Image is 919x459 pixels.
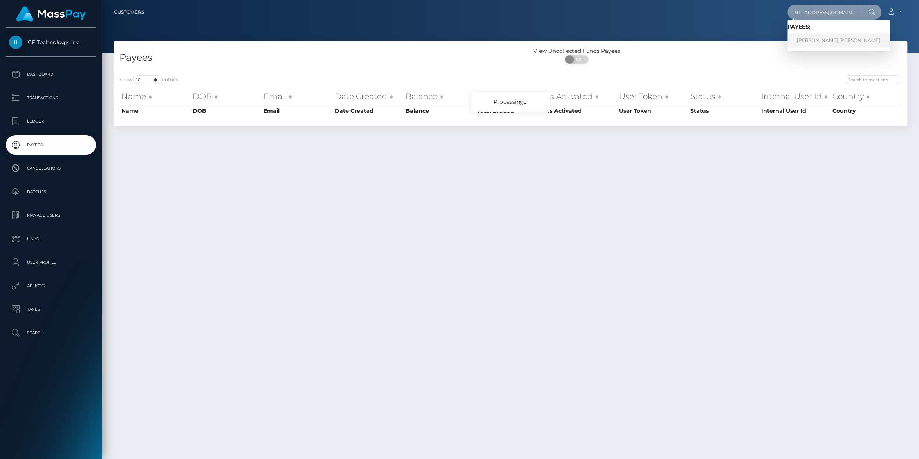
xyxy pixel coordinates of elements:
a: Customers [114,4,144,20]
select: Showentries [133,75,162,84]
div: Processing... [471,92,550,112]
span: ICF Technology, Inc. [6,39,96,46]
th: Status [688,89,759,104]
th: Internal User Id [759,105,831,117]
th: Name [119,105,191,117]
a: API Keys [6,276,96,296]
th: Country [830,105,901,117]
a: [PERSON_NAME] [PERSON_NAME] [787,33,890,48]
th: Email [262,105,333,117]
th: Status [688,105,759,117]
th: Is Activated [546,89,617,104]
th: Balance [404,105,475,117]
a: Manage Users [6,206,96,225]
p: User Profile [9,257,93,268]
p: API Keys [9,280,93,292]
th: Is Activated [546,105,617,117]
th: Balance [404,89,475,104]
span: OFF [569,55,589,64]
th: Email [262,89,333,104]
a: Batches [6,182,96,202]
p: Batches [9,186,93,198]
p: Search [9,327,93,339]
img: MassPay Logo [16,6,86,22]
div: View Uncollected Funds Payees [511,47,643,55]
p: Taxes [9,304,93,315]
h6: Payees: [787,23,890,30]
th: Date Created [333,105,404,117]
p: Payees [9,139,93,151]
th: Total Loaded [475,89,546,104]
a: Payees [6,135,96,155]
th: Date Created [333,89,404,104]
a: Dashboard [6,65,96,84]
label: Show entries [119,75,178,84]
th: User Token [617,105,688,117]
th: Internal User Id [759,89,831,104]
img: ICF Technology, Inc. [9,36,22,49]
a: Transactions [6,88,96,108]
p: Cancellations [9,163,93,174]
a: Links [6,229,96,249]
p: Ledger [9,116,93,127]
th: User Token [617,89,688,104]
a: User Profile [6,253,96,272]
a: Ledger [6,112,96,131]
p: Transactions [9,92,93,104]
a: Search [6,323,96,343]
a: Taxes [6,300,96,319]
th: DOB [191,105,262,117]
input: Search transactions [845,75,901,84]
p: Dashboard [9,69,93,80]
th: Name [119,89,191,104]
th: Country [830,89,901,104]
h4: Payees [119,51,505,65]
th: DOB [191,89,262,104]
p: Links [9,233,93,245]
input: Search... [787,5,861,20]
a: Cancellations [6,159,96,178]
p: Manage Users [9,210,93,221]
